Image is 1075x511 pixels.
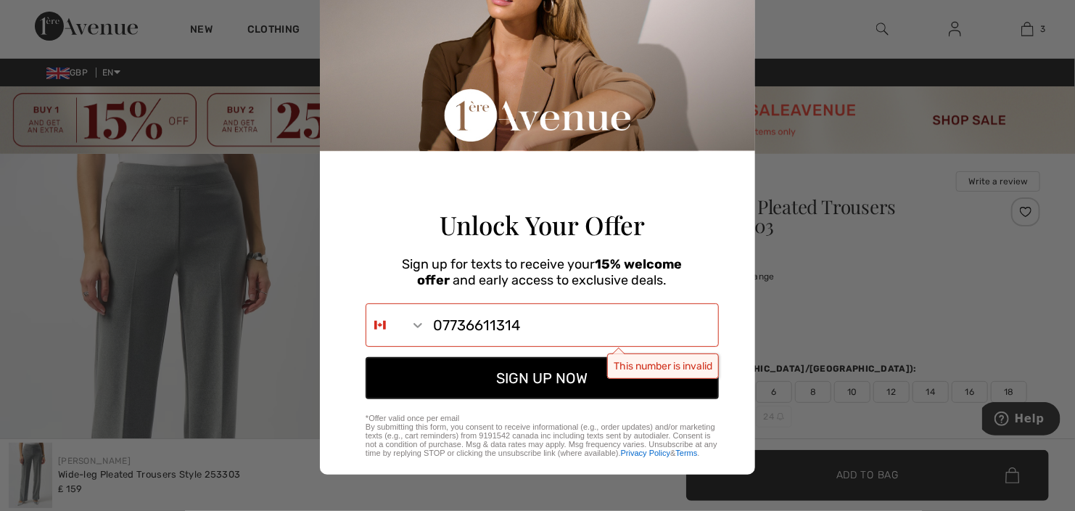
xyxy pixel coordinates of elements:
[418,256,683,288] span: 15% welcome offer
[374,319,386,331] img: Canada
[366,414,719,457] p: *Offer valid once per email By submitting this form, you consent to receive informational (e.g., ...
[366,304,426,346] button: Search Countries
[676,449,698,457] a: Terms
[426,304,718,346] input: Phone Number
[403,256,596,272] span: Sign up for texts to receive your
[453,272,667,288] span: and early access to exclusive deals.
[621,449,670,457] a: Privacy Policy
[33,10,62,23] span: Help
[440,208,645,242] span: Unlock Your Offer
[366,357,719,399] button: SIGN UP NOW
